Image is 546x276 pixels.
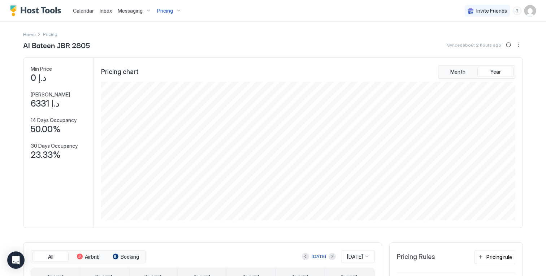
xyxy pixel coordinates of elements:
div: Pricing rule [486,253,512,261]
button: More options [514,40,523,49]
button: Airbnb [70,252,106,262]
span: Invite Friends [476,8,507,14]
button: All [32,252,69,262]
a: Home [23,30,36,38]
div: tab-group [31,250,146,264]
div: Breadcrumb [23,30,36,38]
span: All [48,254,53,260]
span: [DATE] [347,254,363,260]
div: menu [514,40,523,49]
span: Min Price [31,66,52,72]
span: 14 Days Occupancy [31,117,77,124]
span: د.إ 0 [31,73,47,83]
span: Al Bateen JBR 2805 [23,39,90,50]
div: menu [513,7,521,15]
span: 23.33% [31,150,61,160]
button: Sync prices [504,40,513,49]
div: Open Intercom Messenger [7,251,25,269]
div: tab-group [438,65,515,79]
span: د.إ 6331 [31,98,60,109]
span: Calendar [73,8,94,14]
span: Pricing [157,8,173,14]
button: Booking [108,252,144,262]
span: Pricing Rules [397,253,435,261]
span: 30 Days Occupancy [31,143,78,149]
a: Calendar [73,7,94,14]
span: Inbox [100,8,112,14]
a: Host Tools Logo [10,5,64,16]
span: 50.00% [31,124,61,135]
span: Month [450,69,465,75]
span: Synced about 2 hours ago [447,42,501,48]
div: User profile [524,5,536,17]
span: [PERSON_NAME] [31,91,70,98]
span: Airbnb [85,254,100,260]
span: Year [490,69,501,75]
button: Pricing rule [474,250,515,264]
span: Pricing chart [101,68,138,76]
button: Next month [329,253,336,260]
button: Year [477,67,513,77]
span: Messaging [118,8,143,14]
div: [DATE] [312,253,326,260]
button: [DATE] [311,252,327,261]
button: Month [440,67,476,77]
button: Previous month [302,253,309,260]
span: Home [23,32,36,37]
a: Inbox [100,7,112,14]
span: Booking [121,254,139,260]
span: Breadcrumb [43,31,57,37]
